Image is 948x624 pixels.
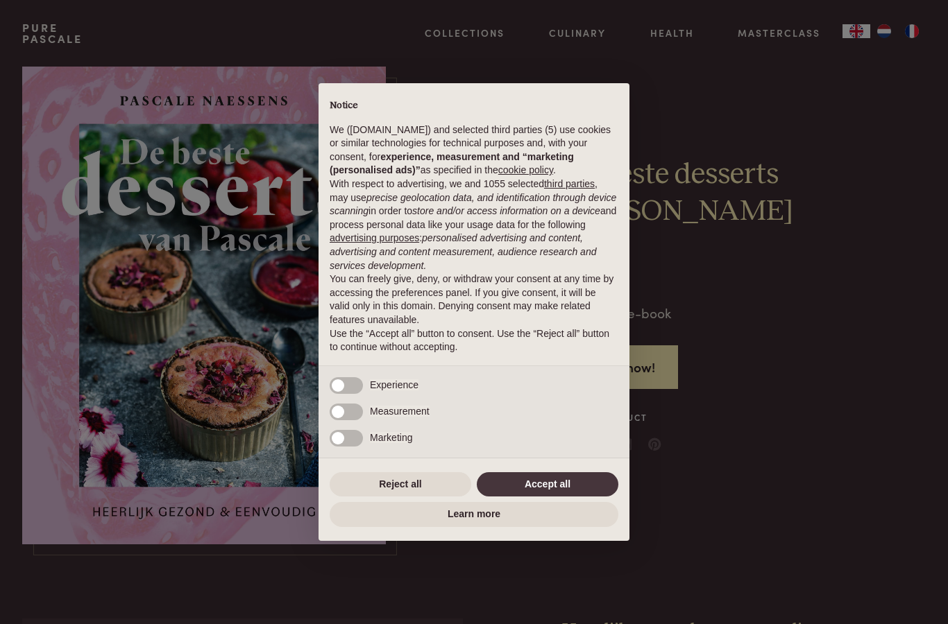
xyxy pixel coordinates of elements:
p: With respect to advertising, we and 1055 selected , may use in order to and process personal data... [330,177,618,272]
p: You can freely give, deny, or withdraw your consent at any time by accessing the preferences pane... [330,272,618,327]
span: Experience [370,379,418,390]
em: store and/or access information on a device [412,205,600,216]
p: We ([DOMAIN_NAME]) and selected third parties (5) use cookies or similar technologies for technic... [330,123,618,177]
span: Measurement [370,406,430,417]
button: Reject all [330,472,471,497]
h2: Notice [330,100,618,112]
button: third parties [544,177,595,191]
a: cookie policy [498,164,553,175]
p: Use the “Accept all” button to consent. Use the “Reject all” button to continue without accepting. [330,327,618,354]
strong: experience, measurement and “marketing (personalised ads)” [330,151,574,176]
span: Marketing [370,432,412,443]
em: personalised advertising and content, advertising and content measurement, audience research and ... [330,232,596,270]
button: Learn more [330,502,618,527]
em: precise geolocation data, and identification through device scanning [330,192,616,217]
button: Accept all [477,472,618,497]
button: advertising purposes [330,232,419,245]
